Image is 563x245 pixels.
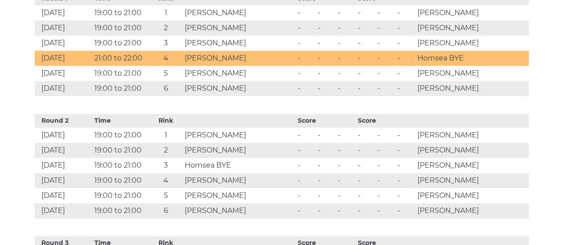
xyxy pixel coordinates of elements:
td: - [316,20,336,36]
td: - [375,66,395,81]
td: [PERSON_NAME] [415,173,529,188]
td: [DATE] [35,158,92,173]
td: [DATE] [35,173,92,188]
td: - [316,203,336,218]
td: - [336,81,356,96]
td: - [336,51,356,66]
td: [PERSON_NAME] [182,36,296,51]
td: - [375,36,395,51]
td: - [316,143,336,158]
td: 5 [150,66,182,81]
td: 19:00 to 21:00 [92,36,150,51]
td: [PERSON_NAME] [415,81,529,96]
td: - [316,128,336,143]
td: - [336,143,356,158]
td: - [375,188,395,203]
td: - [336,158,356,173]
td: - [356,5,376,20]
td: [DATE] [35,5,92,20]
td: - [336,203,356,218]
th: Score [296,114,355,128]
td: - [375,158,395,173]
td: [DATE] [35,143,92,158]
td: - [336,128,356,143]
td: 4 [150,51,182,66]
td: 19:00 to 21:00 [92,188,150,203]
td: - [395,128,415,143]
td: - [316,158,336,173]
td: - [356,128,376,143]
td: - [395,158,415,173]
td: - [395,203,415,218]
td: - [395,51,415,66]
td: 1 [150,128,182,143]
td: 4 [150,173,182,188]
td: 3 [150,36,182,51]
td: - [336,173,356,188]
td: [PERSON_NAME] [415,36,529,51]
td: - [356,20,376,36]
th: Rink [150,114,182,128]
td: [PERSON_NAME] [182,5,296,20]
th: Score [356,114,415,128]
td: - [336,20,356,36]
td: - [395,81,415,96]
td: - [356,158,376,173]
td: [PERSON_NAME] [182,173,296,188]
td: [PERSON_NAME] [182,81,296,96]
td: - [356,81,376,96]
td: - [356,173,376,188]
td: [PERSON_NAME] [415,5,529,20]
td: 21:00 to 22:00 [92,51,150,66]
td: - [375,5,395,20]
td: [PERSON_NAME] [182,51,296,66]
td: - [395,188,415,203]
td: Hornsea BYE [415,51,529,66]
td: [PERSON_NAME] [415,188,529,203]
td: [PERSON_NAME] [415,20,529,36]
td: [PERSON_NAME] [415,143,529,158]
td: - [316,173,336,188]
td: Hornsea BYE [182,158,296,173]
td: - [395,20,415,36]
td: 19:00 to 21:00 [92,20,150,36]
td: - [375,173,395,188]
td: - [316,81,336,96]
td: - [316,66,336,81]
td: 19:00 to 21:00 [92,81,150,96]
td: - [395,66,415,81]
td: - [375,143,395,158]
td: - [296,203,316,218]
td: [DATE] [35,81,92,96]
td: [PERSON_NAME] [182,203,296,218]
td: - [296,158,316,173]
td: - [296,143,316,158]
td: - [395,173,415,188]
td: - [296,5,316,20]
td: [PERSON_NAME] [415,203,529,218]
td: 2 [150,143,182,158]
td: - [356,66,376,81]
td: 19:00 to 21:00 [92,66,150,81]
td: [DATE] [35,203,92,218]
td: - [356,51,376,66]
td: [PERSON_NAME] [182,143,296,158]
td: 5 [150,188,182,203]
td: - [296,66,316,81]
td: [PERSON_NAME] [415,66,529,81]
td: [PERSON_NAME] [182,66,296,81]
td: - [296,128,316,143]
td: - [336,188,356,203]
td: [PERSON_NAME] [182,188,296,203]
td: [DATE] [35,188,92,203]
td: [DATE] [35,128,92,143]
td: [DATE] [35,51,92,66]
td: - [356,36,376,51]
td: 19:00 to 21:00 [92,203,150,218]
th: Round 2 [35,114,92,128]
td: - [316,188,336,203]
td: 2 [150,20,182,36]
td: [PERSON_NAME] [182,128,296,143]
td: [PERSON_NAME] [415,158,529,173]
td: 19:00 to 21:00 [92,173,150,188]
